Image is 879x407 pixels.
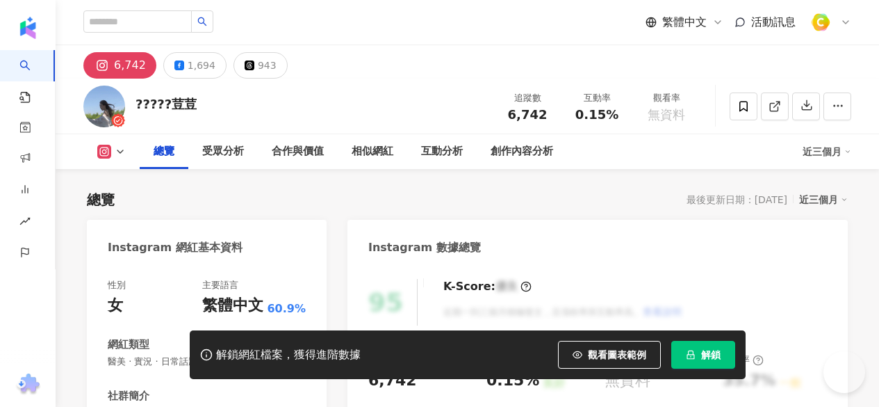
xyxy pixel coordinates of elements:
div: 主要語言 [202,279,238,292]
span: 活動訊息 [751,15,796,29]
button: 1,694 [163,52,227,79]
div: 追蹤數 [501,91,554,105]
div: 總覽 [87,190,115,209]
span: 觀看圖表範例 [588,349,646,360]
img: KOL Avatar [83,86,125,127]
span: 無資料 [648,108,685,122]
div: 社群簡介 [108,389,149,404]
span: rise [19,207,31,239]
div: 互動分析 [421,143,463,160]
div: 1,694 [188,56,215,75]
span: 6,742 [508,107,548,122]
div: 6,742 [114,56,146,75]
img: logo icon [17,17,39,39]
div: 近三個月 [799,191,848,209]
div: Instagram 數據總覽 [368,240,481,255]
div: K-Score : [443,279,532,294]
img: %E6%96%B9%E5%BD%A2%E7%B4%94.png [807,9,834,35]
div: 0.15% [486,370,539,392]
div: 繁體中文 [202,295,263,317]
div: 性別 [108,279,126,292]
a: search [19,50,47,104]
div: 近三個月 [803,141,851,163]
div: 總覽 [154,143,174,160]
button: 6,742 [83,52,156,79]
button: 觀看圖表範例 [558,341,661,369]
span: 繁體中文 [662,15,707,30]
div: 女 [108,295,123,317]
div: 合作與價值 [272,143,324,160]
span: 60.9% [267,301,306,317]
div: 受眾分析 [202,143,244,160]
div: 創作內容分析 [491,143,553,160]
div: 互動率 [570,91,623,105]
div: 觀看率 [640,91,693,105]
button: 解鎖 [671,341,735,369]
span: 解鎖 [701,349,721,360]
div: 943 [258,56,277,75]
div: 6,742 [368,370,417,392]
div: 最後更新日期：[DATE] [687,194,787,205]
div: Instagram 網紅基本資料 [108,240,243,255]
span: 0.15% [575,108,618,122]
span: lock [686,350,696,360]
button: 943 [233,52,288,79]
div: 無資料 [605,370,650,392]
div: 相似網紅 [352,143,393,160]
img: chrome extension [15,374,42,396]
span: search [197,17,207,26]
div: ?????荳荳 [135,95,197,113]
div: 解鎖網紅檔案，獲得進階數據 [216,348,361,362]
